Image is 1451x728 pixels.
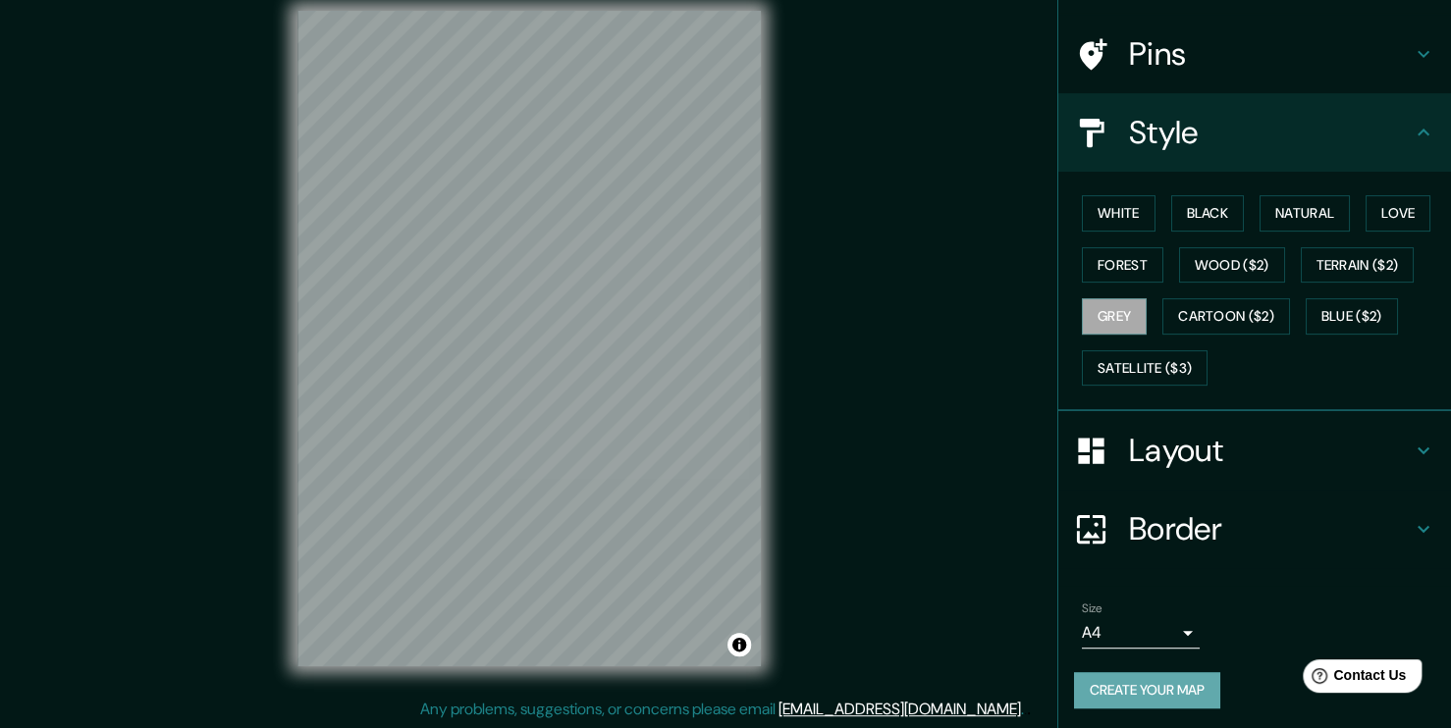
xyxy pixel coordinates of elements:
button: Cartoon ($2) [1162,298,1290,335]
button: Terrain ($2) [1301,247,1415,284]
div: Pins [1058,15,1451,93]
h4: Pins [1129,34,1412,74]
iframe: Help widget launcher [1276,651,1429,706]
button: Love [1366,195,1430,232]
h4: Layout [1129,431,1412,470]
button: Satellite ($3) [1082,350,1208,387]
div: Style [1058,93,1451,172]
button: Black [1171,195,1245,232]
button: Wood ($2) [1179,247,1285,284]
h4: Style [1129,113,1412,152]
a: [EMAIL_ADDRESS][DOMAIN_NAME] [779,699,1021,719]
label: Size [1082,600,1102,617]
div: . [1024,698,1027,721]
button: White [1082,195,1155,232]
div: Layout [1058,411,1451,490]
h4: Border [1129,509,1412,548]
button: Create your map [1074,672,1220,708]
canvas: Map [297,11,761,666]
div: Border [1058,490,1451,568]
button: Blue ($2) [1306,298,1398,335]
p: Any problems, suggestions, or concerns please email . [420,698,1024,721]
button: Forest [1082,247,1163,284]
button: Grey [1082,298,1147,335]
div: A4 [1082,617,1200,649]
button: Toggle attribution [727,633,751,656]
button: Natural [1260,195,1350,232]
div: . [1027,698,1031,721]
